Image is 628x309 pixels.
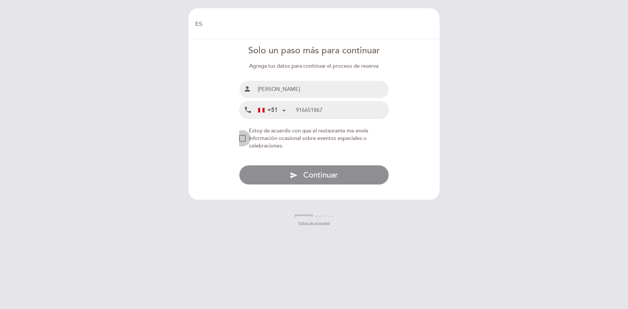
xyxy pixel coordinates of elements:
[298,221,330,226] a: Política de privacidad
[255,102,288,118] div: Peru (Perú): +51
[243,85,251,93] i: person
[255,81,389,98] input: Nombre y Apellido
[244,106,252,114] i: local_phone
[290,171,298,179] i: send
[315,214,333,217] img: MEITRE
[295,213,313,217] span: powered by
[239,127,389,150] md-checkbox: NEW_MODAL_AGREE_RESTAURANT_SEND_OCCASIONAL_INFO
[239,62,389,70] div: Agrega tus datos para continuar el proceso de reserva
[303,170,338,180] span: Continuar
[239,44,389,57] div: Solo un paso más para continuar
[296,101,389,119] input: Teléfono Móvil
[295,213,333,217] a: powered by
[239,165,389,185] button: send Continuar
[258,106,278,114] div: +51
[249,128,368,149] span: Estoy de acuerdo con que el restaurante me envíe información ocasional sobre eventos especiales o...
